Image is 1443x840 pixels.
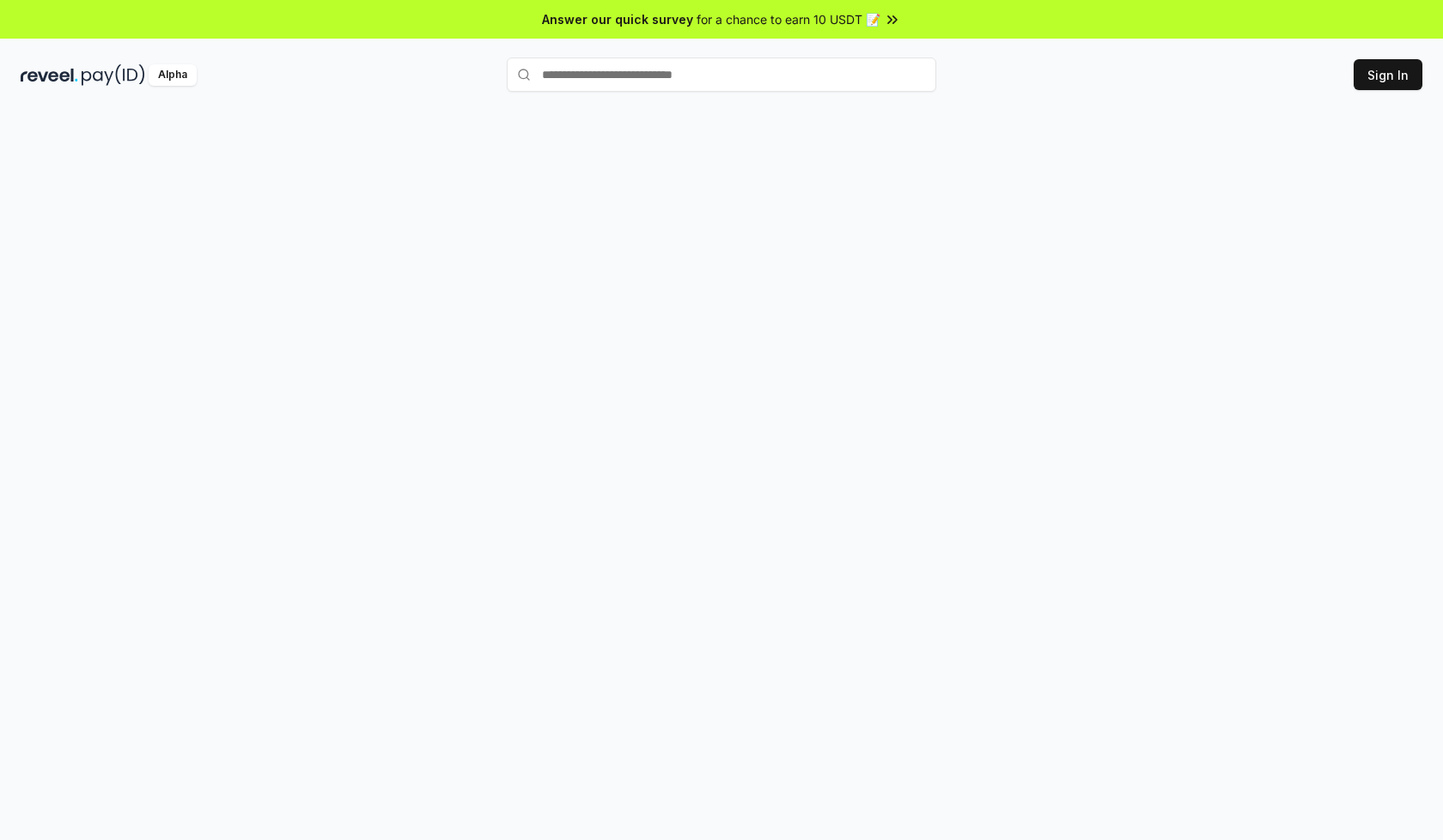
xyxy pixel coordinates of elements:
[542,10,693,28] span: Answer our quick survey
[21,64,78,86] img: reveel_dark
[82,64,145,86] img: pay_id
[697,10,880,28] span: for a chance to earn 10 USDT 📝
[1354,59,1422,90] button: Sign In
[149,64,197,86] div: Alpha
